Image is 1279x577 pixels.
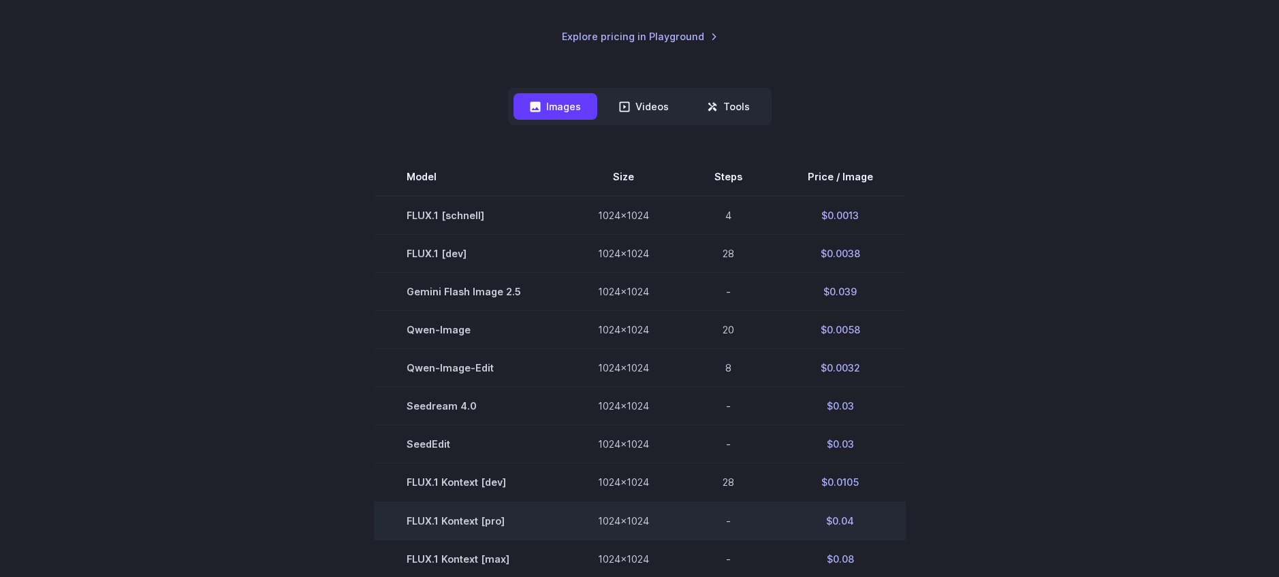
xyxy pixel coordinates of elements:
[374,387,565,425] td: Seedream 4.0
[374,425,565,463] td: SeedEdit
[407,284,533,299] span: Gemini Flash Image 2.5
[682,349,775,387] td: 8
[682,387,775,425] td: -
[691,93,766,120] button: Tools
[775,311,906,349] td: $0.0058
[565,311,682,349] td: 1024x1024
[775,501,906,540] td: $0.04
[565,349,682,387] td: 1024x1024
[775,273,906,311] td: $0.039
[775,387,906,425] td: $0.03
[565,158,682,196] th: Size
[565,463,682,501] td: 1024x1024
[565,387,682,425] td: 1024x1024
[682,158,775,196] th: Steps
[682,273,775,311] td: -
[565,273,682,311] td: 1024x1024
[682,196,775,235] td: 4
[565,501,682,540] td: 1024x1024
[682,501,775,540] td: -
[374,463,565,501] td: FLUX.1 Kontext [dev]
[682,311,775,349] td: 20
[374,196,565,235] td: FLUX.1 [schnell]
[562,29,718,44] a: Explore pricing in Playground
[565,425,682,463] td: 1024x1024
[682,463,775,501] td: 28
[565,235,682,273] td: 1024x1024
[565,196,682,235] td: 1024x1024
[374,349,565,387] td: Qwen-Image-Edit
[775,349,906,387] td: $0.0032
[682,235,775,273] td: 28
[775,235,906,273] td: $0.0038
[775,158,906,196] th: Price / Image
[374,501,565,540] td: FLUX.1 Kontext [pro]
[775,196,906,235] td: $0.0013
[775,425,906,463] td: $0.03
[603,93,685,120] button: Videos
[374,158,565,196] th: Model
[374,235,565,273] td: FLUX.1 [dev]
[514,93,597,120] button: Images
[775,463,906,501] td: $0.0105
[682,425,775,463] td: -
[374,311,565,349] td: Qwen-Image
